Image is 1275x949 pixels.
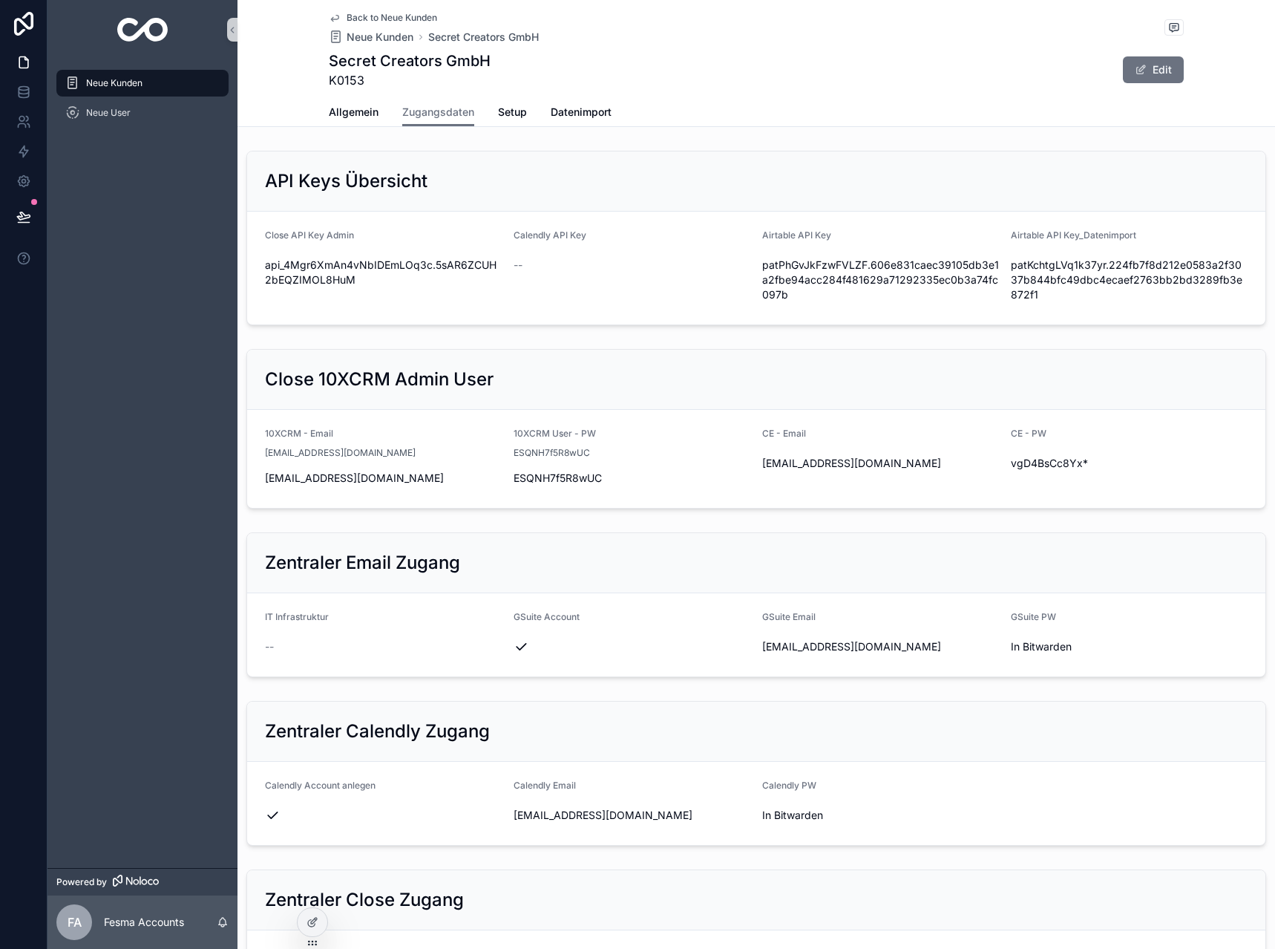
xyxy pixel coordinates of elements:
[265,258,502,287] span: api_4Mgr6XmAn4vNbIDEmLOq3c.5sAR6ZCUH2bEQZIMOL8HuM
[47,868,237,896] a: Powered by
[86,107,131,119] span: Neue User
[514,611,580,622] span: GSuite Account
[347,30,413,45] span: Neue Kunden
[428,30,539,45] a: Secret Creators GmbH
[1011,428,1046,439] span: CE - PW
[514,808,750,823] span: [EMAIL_ADDRESS][DOMAIN_NAME]
[104,915,184,930] p: Fesma Accounts
[402,105,474,120] span: Zugangsdaten
[47,59,237,146] div: scrollable content
[1011,456,1248,471] span: vgD4BsCc8Yx*
[329,30,413,45] a: Neue Kunden
[265,229,354,241] span: Close API Key Admin
[551,99,612,128] a: Datenimport
[265,447,416,459] span: [EMAIL_ADDRESS][DOMAIN_NAME]
[1011,258,1248,302] span: patKchtgLVq1k37yr.224fb7f8d212e0583a2f3037b844bfc49dbc4ecaef2763bb2bd3289fb3e872f1
[514,471,750,486] span: ESQNH7f5R8wUC
[762,780,816,791] span: Calendly PW
[56,100,229,126] a: Neue User
[68,913,82,931] span: FA
[402,99,474,127] a: Zugangsdaten
[1011,639,1248,654] span: In Bitwarden
[347,12,437,24] span: Back to Neue Kunden
[329,99,378,128] a: Allgemein
[498,99,527,128] a: Setup
[265,720,490,743] h2: Zentraler Calendly Zugang
[514,447,590,459] span: ESQNH7f5R8wUC
[265,780,376,791] span: Calendly Account anlegen
[265,551,460,575] h2: Zentraler Email Zugang
[1123,56,1184,83] button: Edit
[265,169,427,193] h2: API Keys Übersicht
[265,888,464,912] h2: Zentraler Close Zugang
[762,258,999,302] span: patPhGvJkFzwFVLZF.606e831caec39105db3e1a2fbe94acc284f481629a71292335ec0b3a74fc097b
[762,229,831,241] span: Airtable API Key
[265,639,274,654] span: --
[86,77,142,89] span: Neue Kunden
[1011,611,1056,622] span: GSuite PW
[514,229,586,241] span: Calendly API Key
[498,105,527,120] span: Setup
[265,428,333,439] span: 10XCRM - Email
[514,258,522,273] span: --
[265,368,494,391] h2: Close 10XCRM Admin User
[514,780,576,791] span: Calendly Email
[329,71,491,89] span: K0153
[265,471,502,486] span: [EMAIL_ADDRESS][DOMAIN_NAME]
[762,639,999,654] span: [EMAIL_ADDRESS][DOMAIN_NAME]
[762,808,999,823] span: In Bitwarden
[329,105,378,120] span: Allgemein
[762,611,816,622] span: GSuite Email
[329,50,491,71] h1: Secret Creators GmbH
[329,12,437,24] a: Back to Neue Kunden
[265,611,329,622] span: IT Infrastruktur
[514,428,596,439] span: 10XCRM User - PW
[117,18,168,42] img: App logo
[551,105,612,120] span: Datenimport
[56,876,107,888] span: Powered by
[762,428,806,439] span: CE - Email
[762,456,999,471] span: [EMAIL_ADDRESS][DOMAIN_NAME]
[56,70,229,97] a: Neue Kunden
[1011,229,1136,241] span: Airtable API Key_Datenimport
